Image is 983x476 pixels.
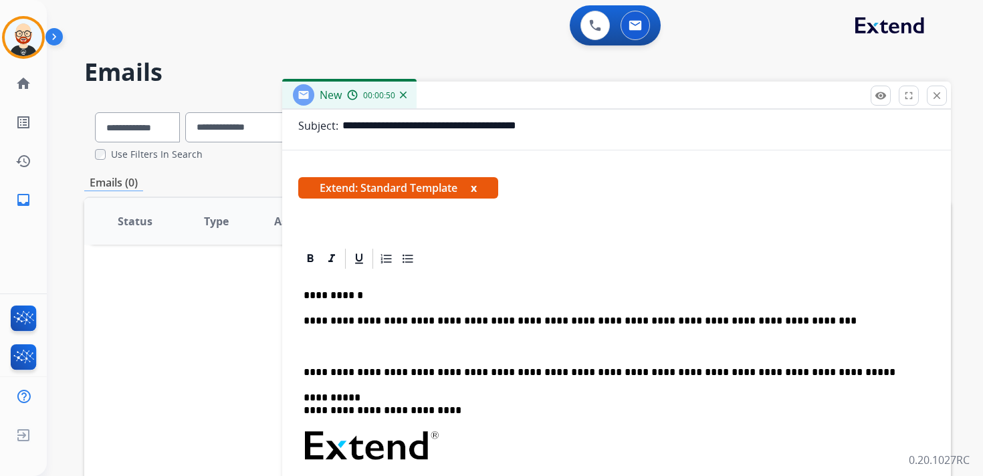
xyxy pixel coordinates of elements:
[15,114,31,130] mat-icon: list_alt
[274,213,321,229] span: Assignee
[204,213,229,229] span: Type
[15,153,31,169] mat-icon: history
[349,249,369,269] div: Underline
[15,76,31,92] mat-icon: home
[111,148,203,161] label: Use Filters In Search
[363,90,395,101] span: 00:00:50
[398,249,418,269] div: Bullet List
[909,452,970,468] p: 0.20.1027RC
[903,90,915,102] mat-icon: fullscreen
[5,19,42,56] img: avatar
[322,249,342,269] div: Italic
[15,192,31,208] mat-icon: inbox
[320,88,342,102] span: New
[298,118,338,134] p: Subject:
[875,90,887,102] mat-icon: remove_red_eye
[84,59,951,86] h2: Emails
[300,249,320,269] div: Bold
[931,90,943,102] mat-icon: close
[118,213,152,229] span: Status
[376,249,397,269] div: Ordered List
[84,174,143,191] p: Emails (0)
[298,177,498,199] span: Extend: Standard Template
[471,180,477,196] button: x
